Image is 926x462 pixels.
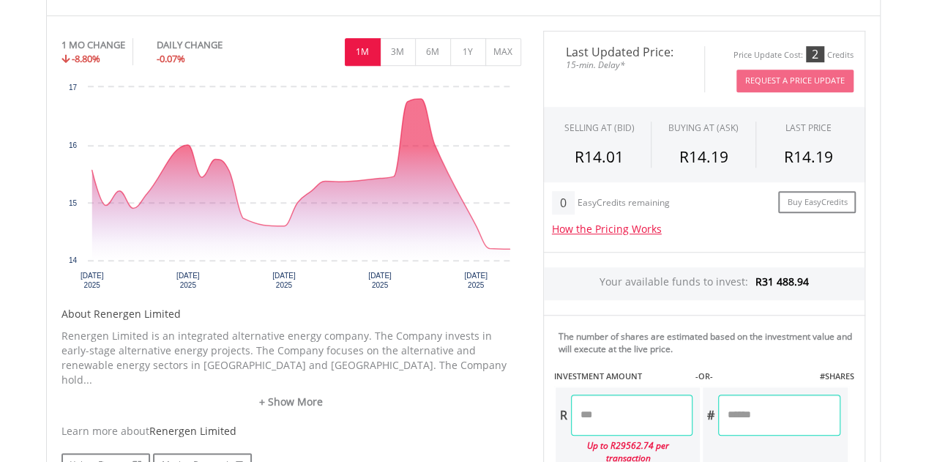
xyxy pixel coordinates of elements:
span: R14.19 [784,146,833,167]
text: [DATE] 2025 [80,272,103,289]
h5: About Renergen Limited [61,307,521,321]
div: 2 [806,46,824,62]
span: Last Updated Price: [555,46,693,58]
div: Your available funds to invest: [544,267,865,300]
span: BUYING AT (ASK) [668,122,739,134]
button: 6M [415,38,451,66]
span: 15-min. Delay* [555,58,693,72]
div: The number of shares are estimated based on the investment value and will execute at the live price. [559,330,859,355]
button: 1M [345,38,381,66]
span: R31 488.94 [755,275,809,288]
span: R14.01 [575,146,624,167]
a: Buy EasyCredits [778,191,856,214]
button: 3M [380,38,416,66]
span: Renergen Limited [149,424,236,438]
text: 17 [68,83,77,92]
div: DAILY CHANGE [157,38,272,52]
a: + Show More [61,395,521,409]
label: #SHARES [819,370,854,382]
span: -8.80% [72,52,100,65]
text: 16 [68,141,77,149]
text: 14 [68,256,77,264]
button: Request A Price Update [736,70,854,92]
div: Price Update Cost: [733,50,803,61]
span: R14.19 [679,146,728,167]
div: Learn more about [61,424,521,439]
text: 15 [68,199,77,207]
div: R [556,395,571,436]
div: SELLING AT (BID) [564,122,634,134]
text: [DATE] 2025 [272,272,296,289]
a: How the Pricing Works [552,222,662,236]
label: -OR- [695,370,712,382]
button: 1Y [450,38,486,66]
div: Credits [827,50,854,61]
div: 0 [552,191,575,215]
svg: Interactive chart [61,80,521,299]
p: Renergen Limited is an integrated alternative energy company. The Company invests in early-stage ... [61,329,521,387]
span: -0.07% [157,52,185,65]
button: MAX [485,38,521,66]
label: INVESTMENT AMOUNT [554,370,642,382]
div: Chart. Highcharts interactive chart. [61,80,521,299]
text: [DATE] 2025 [368,272,392,289]
div: EasyCredits remaining [578,198,670,210]
div: LAST PRICE [785,122,832,134]
div: 1 MO CHANGE [61,38,125,52]
div: # [703,395,718,436]
text: [DATE] 2025 [176,272,200,289]
text: [DATE] 2025 [464,272,488,289]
